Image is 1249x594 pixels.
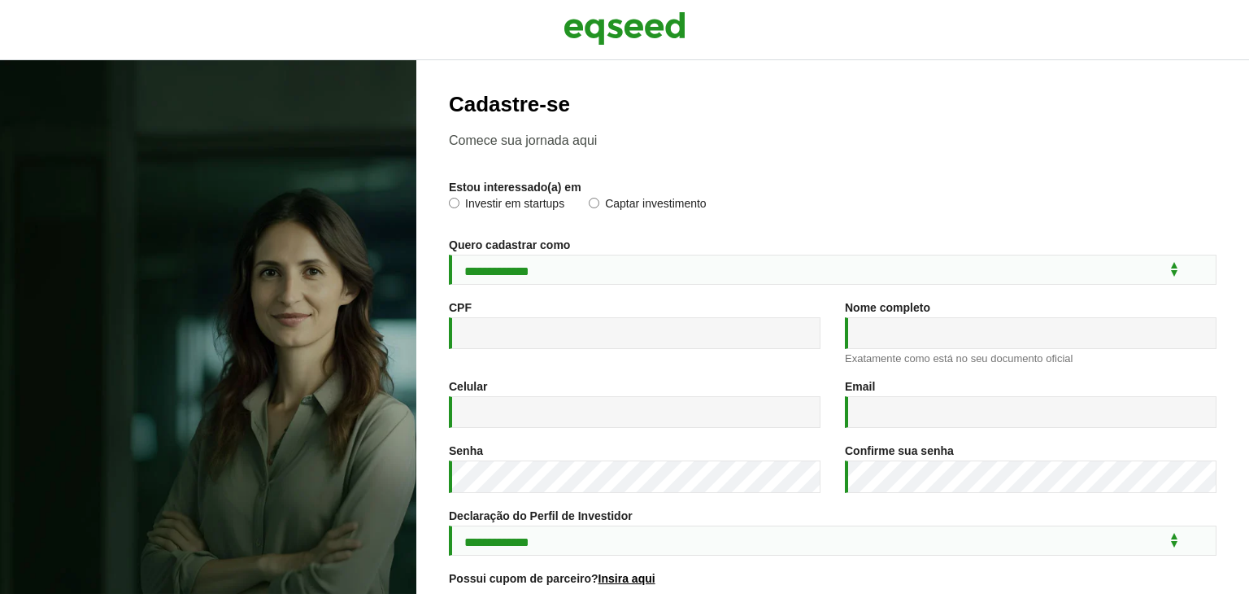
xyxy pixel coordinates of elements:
label: Estou interessado(a) em [449,181,581,193]
label: Declaração do Perfil de Investidor [449,510,633,522]
img: EqSeed Logo [564,8,685,49]
label: Celular [449,381,487,392]
label: Possui cupom de parceiro? [449,573,655,584]
label: Senha [449,445,483,456]
label: Quero cadastrar como [449,239,570,251]
label: Email [845,381,875,392]
div: Exatamente como está no seu documento oficial [845,353,1216,364]
label: Confirme sua senha [845,445,954,456]
label: Investir em startups [449,198,564,214]
a: Insira aqui [598,573,655,584]
label: Captar investimento [589,198,707,214]
input: Captar investimento [589,198,599,208]
label: CPF [449,302,472,313]
label: Nome completo [845,302,930,313]
p: Comece sua jornada aqui [449,133,1216,148]
input: Investir em startups [449,198,459,208]
h2: Cadastre-se [449,93,1216,116]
